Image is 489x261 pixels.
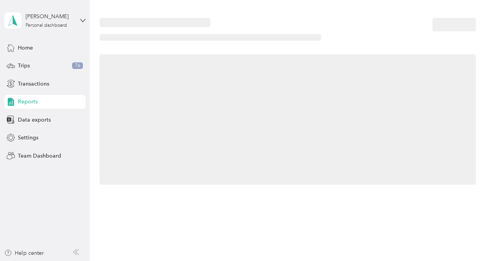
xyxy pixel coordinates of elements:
span: Trips [18,62,30,70]
span: Reports [18,98,38,106]
span: Team Dashboard [18,152,61,160]
iframe: Everlance-gr Chat Button Frame [446,218,489,261]
button: Help center [4,249,44,257]
div: [PERSON_NAME] [26,12,74,21]
span: Home [18,44,33,52]
div: Personal dashboard [26,23,67,28]
span: Settings [18,134,38,142]
span: Data exports [18,116,51,124]
span: Transactions [18,80,49,88]
span: 76 [72,62,83,69]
